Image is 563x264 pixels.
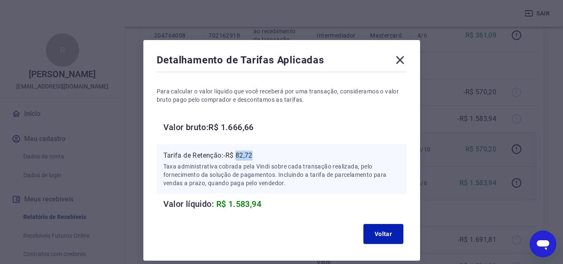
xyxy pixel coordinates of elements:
h6: Valor líquido: [163,197,407,211]
p: Taxa administrativa cobrada pela Vindi sobre cada transação realizada, pelo fornecimento da soluç... [163,162,400,187]
span: R$ 1.583,94 [216,199,261,209]
iframe: Botão para abrir a janela de mensagens [530,231,556,257]
h6: Valor bruto: R$ 1.666,66 [163,121,407,134]
p: Para calcular o valor líquido que você receberá por uma transação, consideramos o valor bruto pag... [157,87,407,104]
button: Voltar [363,224,403,244]
p: Tarifa de Retenção: -R$ 82,72 [163,151,400,161]
div: Detalhamento de Tarifas Aplicadas [157,53,407,70]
